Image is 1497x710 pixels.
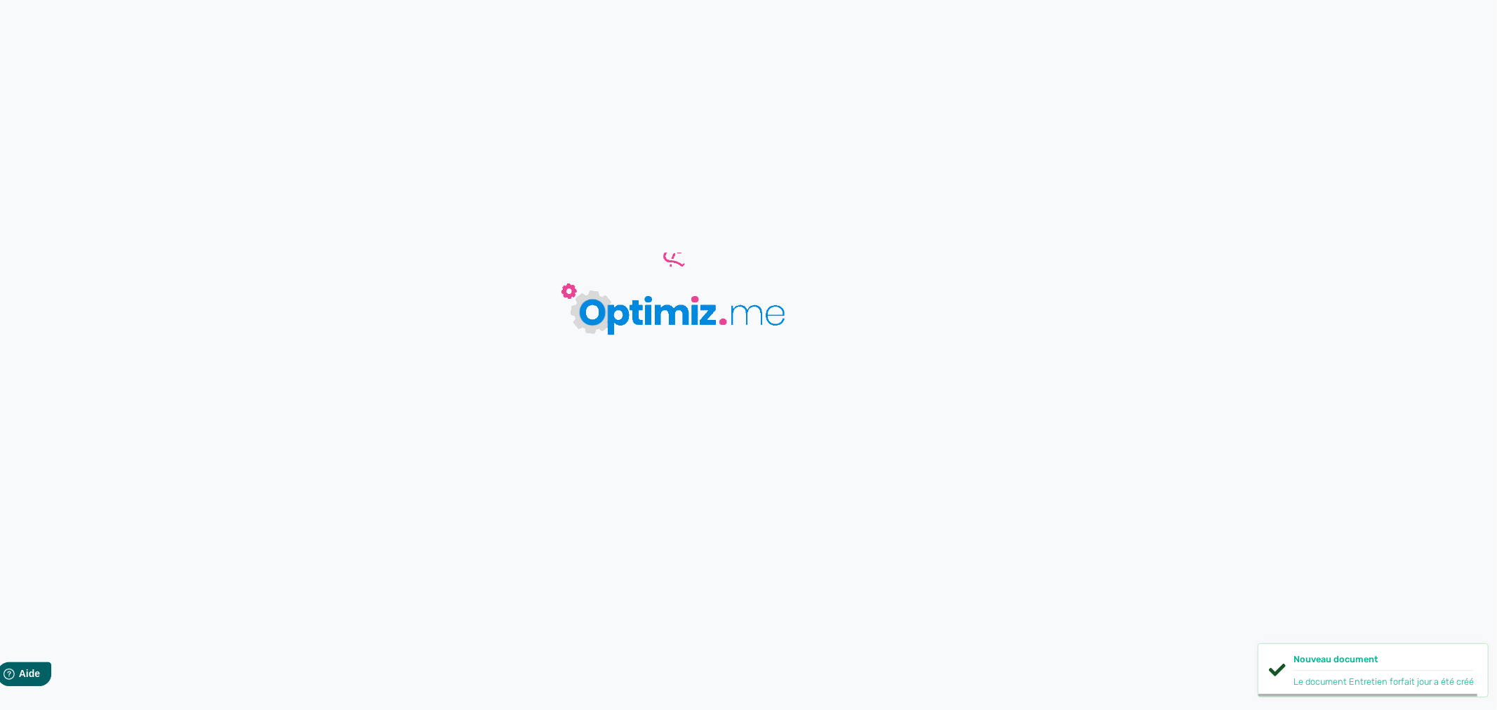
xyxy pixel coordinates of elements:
[1293,675,1474,688] div: Le document Entretien forfait jour a été créé
[524,248,840,367] img: loader-big-blue.gif
[1293,652,1474,671] div: Nouveau document
[72,11,93,22] span: Aide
